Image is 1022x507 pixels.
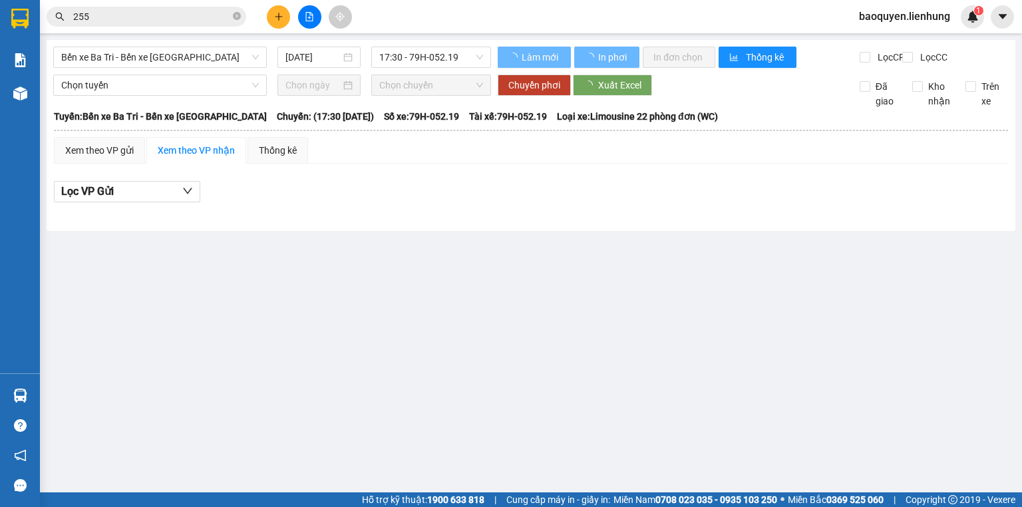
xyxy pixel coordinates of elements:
[13,389,27,403] img: warehouse-icon
[335,12,345,21] span: aim
[14,479,27,492] span: message
[915,50,949,65] span: Lọc CC
[61,183,114,200] span: Lọc VP Gửi
[826,494,884,505] strong: 0369 525 060
[788,492,884,507] span: Miền Bắc
[574,47,639,68] button: In phơi
[379,75,484,95] span: Chọn chuyến
[267,5,290,29] button: plus
[948,495,957,504] span: copyright
[13,86,27,100] img: warehouse-icon
[923,79,955,108] span: Kho nhận
[974,6,983,15] sup: 1
[870,79,903,108] span: Đã giao
[557,109,718,124] span: Loại xe: Limousine 22 phòng đơn (WC)
[274,12,283,21] span: plus
[379,47,484,67] span: 17:30 - 79H-052.19
[362,492,484,507] span: Hỗ trợ kỹ thuật:
[158,143,235,158] div: Xem theo VP nhận
[285,78,340,92] input: Chọn ngày
[573,75,652,96] button: Xuất Excel
[997,11,1009,23] span: caret-down
[233,12,241,20] span: close-circle
[298,5,321,29] button: file-add
[585,53,596,62] span: loading
[329,5,352,29] button: aim
[522,50,560,65] span: Làm mới
[894,492,896,507] span: |
[73,9,230,24] input: Tìm tên, số ĐT hoặc mã đơn
[991,5,1014,29] button: caret-down
[976,79,1009,108] span: Trên xe
[848,8,961,25] span: baoquyen.lienhung
[469,109,547,124] span: Tài xế: 79H-052.19
[65,143,134,158] div: Xem theo VP gửi
[643,47,715,68] button: In đơn chọn
[494,492,496,507] span: |
[719,47,796,68] button: bar-chartThống kê
[11,9,29,29] img: logo-vxr
[285,50,340,65] input: 11/09/2025
[780,497,784,502] span: ⚪️
[182,186,193,196] span: down
[967,11,979,23] img: icon-new-feature
[13,53,27,67] img: solution-icon
[14,419,27,432] span: question-circle
[233,11,241,23] span: close-circle
[655,494,777,505] strong: 0708 023 035 - 0935 103 250
[498,75,571,96] button: Chuyển phơi
[61,47,259,67] span: Bến xe Ba Tri - Bến xe Vạn Ninh
[976,6,981,15] span: 1
[508,53,520,62] span: loading
[305,12,314,21] span: file-add
[506,492,610,507] span: Cung cấp máy in - giấy in:
[277,109,374,124] span: Chuyến: (17:30 [DATE])
[14,449,27,462] span: notification
[872,50,907,65] span: Lọc CR
[746,50,786,65] span: Thống kê
[613,492,777,507] span: Miền Nam
[729,53,741,63] span: bar-chart
[598,50,629,65] span: In phơi
[427,494,484,505] strong: 1900 633 818
[54,111,267,122] b: Tuyến: Bến xe Ba Tri - Bến xe [GEOGRAPHIC_DATA]
[54,181,200,202] button: Lọc VP Gửi
[259,143,297,158] div: Thống kê
[498,47,571,68] button: Làm mới
[384,109,459,124] span: Số xe: 79H-052.19
[55,12,65,21] span: search
[61,75,259,95] span: Chọn tuyến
